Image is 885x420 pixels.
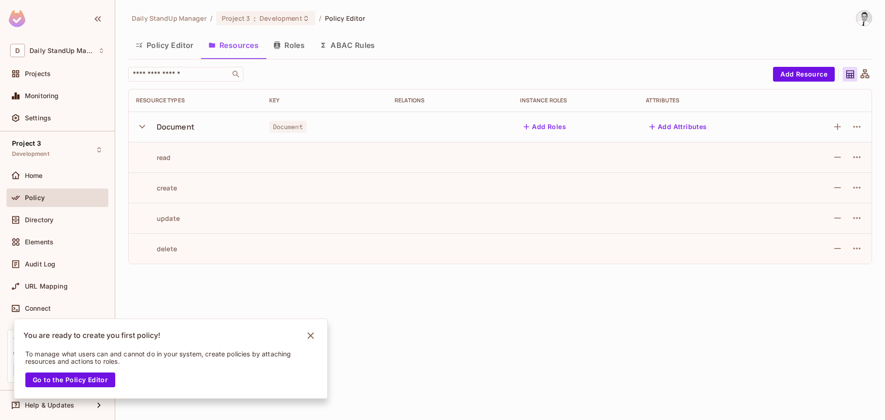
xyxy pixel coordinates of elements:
div: create [136,183,177,192]
span: D [10,44,25,57]
button: Add Attributes [646,119,711,134]
span: Audit Log [25,260,55,268]
span: Policy Editor [325,14,366,23]
span: Elements [25,238,53,246]
li: / [210,14,212,23]
p: You are ready to create you first policy! [24,331,160,340]
span: URL Mapping [25,283,68,290]
div: Key [269,97,380,104]
div: Resource Types [136,97,254,104]
span: Development [12,150,49,158]
button: Add Roles [520,119,570,134]
span: Connect [25,305,51,312]
button: Policy Editor [128,34,201,57]
img: SReyMgAAAABJRU5ErkJggg== [9,10,25,27]
span: Project 3 [222,14,250,23]
button: ABAC Rules [312,34,383,57]
span: the active workspace [132,14,206,23]
button: Go to the Policy Editor [25,373,115,387]
button: Add Resource [773,67,835,82]
span: : [253,15,256,22]
span: Document [269,121,307,133]
button: Resources [201,34,266,57]
span: Projects [25,70,51,77]
button: Roles [266,34,312,57]
div: delete [136,244,177,253]
span: Development [260,14,302,23]
span: Home [25,172,43,179]
span: Monitoring [25,92,59,100]
div: update [136,214,180,223]
div: Instance roles [520,97,631,104]
div: Document [157,122,195,132]
span: Policy [25,194,45,201]
p: To manage what users can and cannot do in your system, create policies by attaching resources and... [25,350,304,365]
div: read [136,153,171,162]
div: Attributes [646,97,776,104]
span: Project 3 [12,140,41,147]
img: Goran Jovanovic [856,11,872,26]
span: Settings [25,114,51,122]
div: Relations [395,97,505,104]
span: Workspace: Daily StandUp Manager [29,47,94,54]
li: / [319,14,321,23]
span: Directory [25,216,53,224]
